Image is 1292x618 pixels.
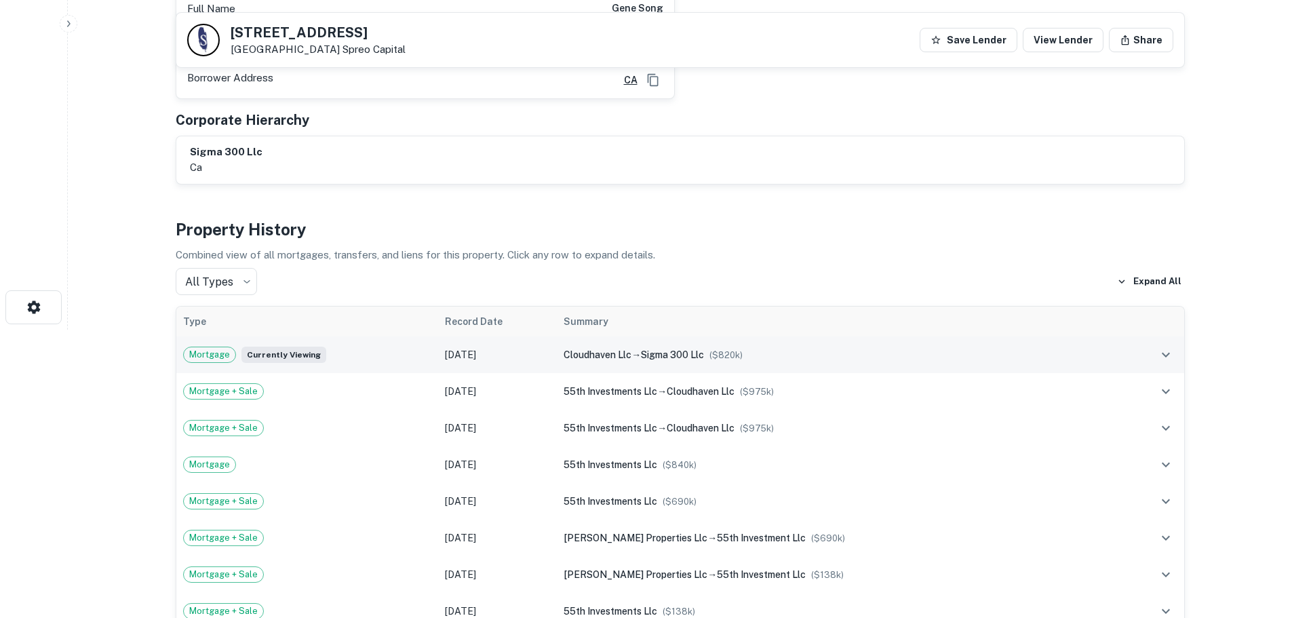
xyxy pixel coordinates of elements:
th: Type [176,307,438,336]
span: 55th investments llc [564,423,657,433]
span: [PERSON_NAME] properties llc [564,533,707,543]
h4: Property History [176,217,1185,242]
button: expand row [1154,490,1177,513]
span: ($ 138k ) [811,570,844,580]
iframe: Chat Widget [1224,509,1292,575]
td: [DATE] [438,410,557,446]
span: Mortgage + Sale [184,421,263,435]
div: → [564,530,1116,545]
div: → [564,347,1116,362]
span: cloudhaven llc [564,349,631,360]
a: Spreo Capital [342,43,406,55]
p: ca [190,159,262,176]
span: Mortgage + Sale [184,604,263,618]
button: Copy Address [643,70,663,90]
a: View Lender [1023,28,1103,52]
td: [DATE] [438,520,557,556]
th: Summary [557,307,1122,336]
span: 55th investment llc [717,569,806,580]
td: [DATE] [438,483,557,520]
span: ($ 975k ) [740,423,774,433]
button: expand row [1154,526,1177,549]
h5: [STREET_ADDRESS] [231,26,406,39]
span: 55th investments llc [564,496,657,507]
p: Full Name [187,1,235,17]
td: [DATE] [438,556,557,593]
span: Mortgage [184,458,235,471]
span: ($ 975k ) [740,387,774,397]
span: Mortgage + Sale [184,385,263,398]
span: Mortgage + Sale [184,531,263,545]
div: All Types [176,268,257,295]
th: Record Date [438,307,557,336]
span: cloudhaven llc [667,423,735,433]
div: → [564,384,1116,399]
h5: Corporate Hierarchy [176,110,309,130]
span: ($ 820k ) [709,350,743,360]
button: expand row [1154,563,1177,586]
div: → [564,567,1116,582]
button: expand row [1154,417,1177,440]
span: ($ 138k ) [663,606,695,617]
span: 55th investment llc [717,533,806,543]
p: Borrower Address [187,70,273,90]
td: [DATE] [438,446,557,483]
td: [DATE] [438,336,557,373]
span: ($ 690k ) [663,497,697,507]
span: ($ 840k ) [663,460,697,470]
button: Save Lender [920,28,1017,52]
span: 55th investments llc [564,606,657,617]
p: Combined view of all mortgages, transfers, and liens for this property. Click any row to expand d... [176,247,1185,263]
span: Mortgage + Sale [184,568,263,581]
button: expand row [1154,453,1177,476]
span: Mortgage [184,348,235,362]
span: 55th investments llc [564,386,657,397]
div: → [564,421,1116,436]
button: Expand All [1114,271,1185,292]
span: sigma 300 llc [641,349,704,360]
td: [DATE] [438,373,557,410]
p: [GEOGRAPHIC_DATA] [231,43,406,56]
span: Mortgage + Sale [184,495,263,508]
span: cloudhaven llc [667,386,735,397]
a: CA [613,73,638,88]
button: Share [1109,28,1173,52]
h6: gene song [612,1,663,17]
button: expand row [1154,380,1177,403]
span: 55th investments llc [564,459,657,470]
h6: sigma 300 llc [190,144,262,160]
span: Currently viewing [241,347,326,363]
button: expand row [1154,343,1177,366]
span: ($ 690k ) [811,533,845,543]
span: [PERSON_NAME] properties llc [564,569,707,580]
